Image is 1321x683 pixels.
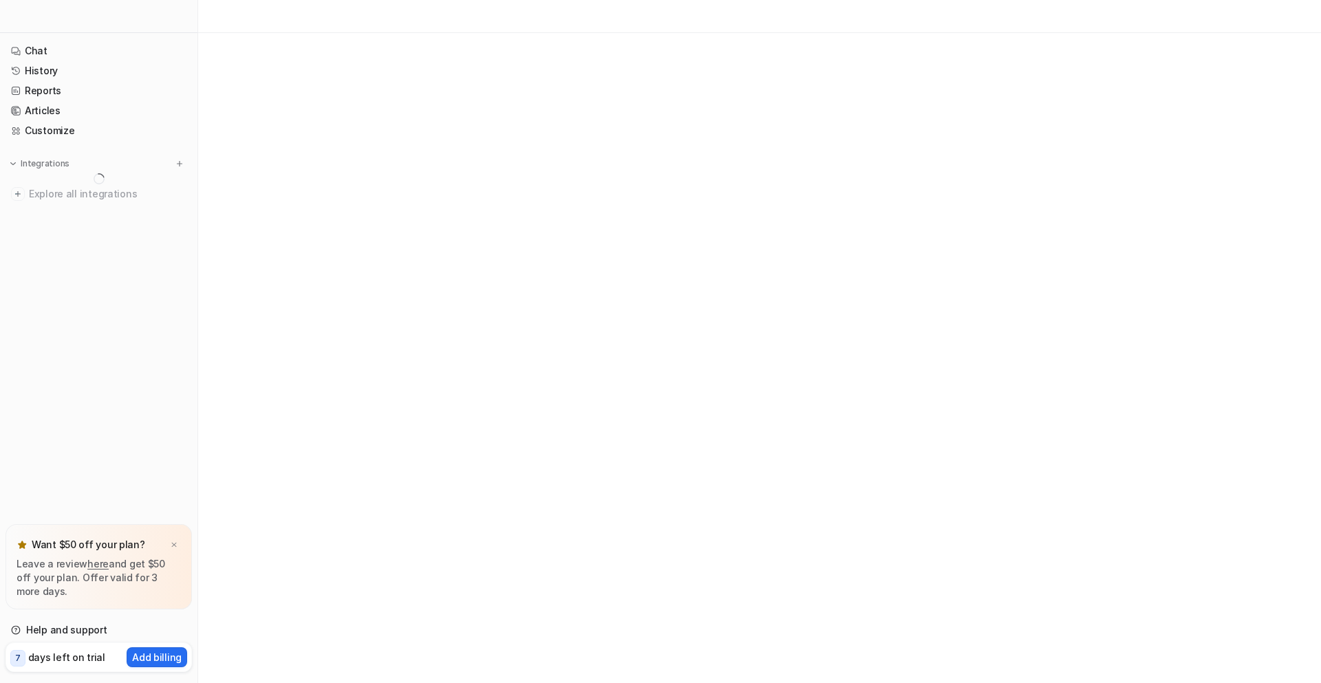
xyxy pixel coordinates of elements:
button: Add billing [127,647,187,667]
p: days left on trial [28,650,105,664]
a: History [6,61,192,80]
p: Add billing [132,650,182,664]
p: Leave a review and get $50 off your plan. Offer valid for 3 more days. [17,557,181,598]
a: Chat [6,41,192,61]
img: menu_add.svg [175,159,184,169]
img: explore all integrations [11,187,25,201]
img: star [17,539,28,550]
button: Integrations [6,157,74,171]
p: Integrations [21,158,69,169]
p: Want $50 off your plan? [32,538,145,552]
p: 7 [15,652,21,664]
a: Customize [6,121,192,140]
img: x [170,541,178,550]
a: Help and support [6,620,192,640]
a: Explore all integrations [6,184,192,204]
a: Reports [6,81,192,100]
img: expand menu [8,159,18,169]
span: Explore all integrations [29,183,186,205]
a: Articles [6,101,192,120]
a: here [87,558,109,570]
